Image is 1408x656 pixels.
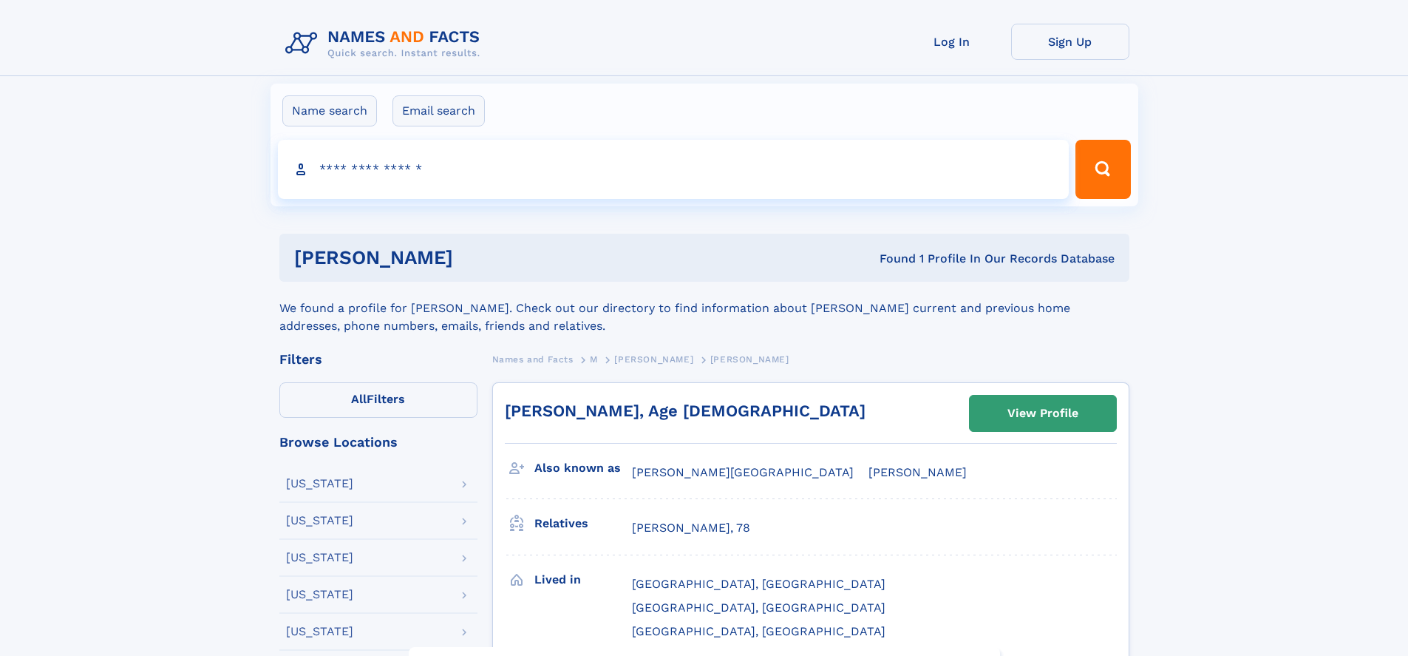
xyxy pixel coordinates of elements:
[278,140,1069,199] input: search input
[286,589,353,601] div: [US_STATE]
[286,626,353,638] div: [US_STATE]
[505,402,865,420] a: [PERSON_NAME], Age [DEMOGRAPHIC_DATA]
[492,350,574,368] a: Names and Facts
[970,396,1116,431] a: View Profile
[286,552,353,564] div: [US_STATE]
[632,465,854,479] span: [PERSON_NAME][GEOGRAPHIC_DATA]
[590,350,598,368] a: M
[294,248,667,267] h1: [PERSON_NAME]
[534,511,632,536] h3: Relatives
[614,354,693,365] span: [PERSON_NAME]
[279,382,477,418] label: Filters
[632,601,885,615] span: [GEOGRAPHIC_DATA], [GEOGRAPHIC_DATA]
[632,624,885,638] span: [GEOGRAPHIC_DATA], [GEOGRAPHIC_DATA]
[279,24,492,64] img: Logo Names and Facts
[1007,396,1078,430] div: View Profile
[392,95,485,126] label: Email search
[351,392,367,406] span: All
[632,577,885,591] span: [GEOGRAPHIC_DATA], [GEOGRAPHIC_DATA]
[1011,24,1129,60] a: Sign Up
[868,465,967,479] span: [PERSON_NAME]
[1075,140,1130,199] button: Search Button
[286,515,353,527] div: [US_STATE]
[632,520,750,536] a: [PERSON_NAME], 78
[279,436,477,449] div: Browse Locations
[893,24,1011,60] a: Log In
[279,353,477,366] div: Filters
[666,251,1115,267] div: Found 1 Profile In Our Records Database
[590,354,598,365] span: M
[534,456,632,481] h3: Also known as
[282,95,377,126] label: Name search
[286,478,353,490] div: [US_STATE]
[614,350,693,368] a: [PERSON_NAME]
[710,354,789,365] span: [PERSON_NAME]
[534,567,632,592] h3: Lived in
[279,282,1129,335] div: We found a profile for [PERSON_NAME]. Check out our directory to find information about [PERSON_N...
